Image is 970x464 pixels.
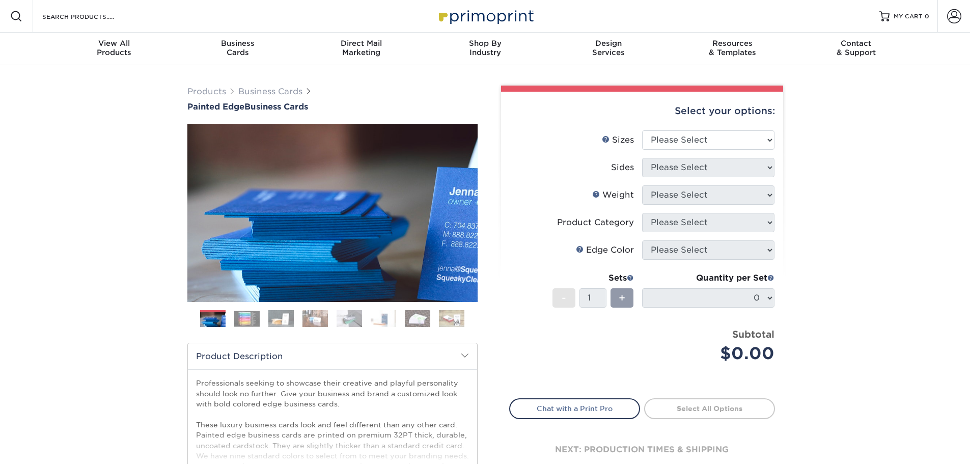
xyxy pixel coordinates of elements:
div: & Templates [671,39,794,57]
span: MY CART [894,12,923,21]
div: $0.00 [650,341,774,366]
a: Chat with a Print Pro [509,398,640,419]
a: Resources& Templates [671,33,794,65]
span: Direct Mail [299,39,423,48]
a: Business Cards [238,87,302,96]
a: Products [187,87,226,96]
a: DesignServices [547,33,671,65]
span: Resources [671,39,794,48]
span: 0 [925,13,929,20]
input: SEARCH PRODUCTS..... [41,10,141,22]
img: Business Cards 07 [405,310,430,327]
div: Weight [592,189,634,201]
span: + [619,290,625,306]
span: Painted Edge [187,102,244,112]
img: Business Cards 02 [234,311,260,326]
a: View AllProducts [52,33,176,65]
h2: Product Description [188,343,477,369]
img: Business Cards 01 [200,307,226,332]
a: Direct MailMarketing [299,33,423,65]
a: BusinessCards [176,33,299,65]
div: Industry [423,39,547,57]
a: Painted EdgeBusiness Cards [187,102,478,112]
div: Products [52,39,176,57]
div: Sets [552,272,634,284]
span: - [562,290,566,306]
span: Shop By [423,39,547,48]
img: Business Cards 04 [302,310,328,327]
div: Marketing [299,39,423,57]
div: Product Category [557,216,634,229]
div: Edge Color [576,244,634,256]
div: Sizes [602,134,634,146]
img: Business Cards 08 [439,310,464,327]
span: Design [547,39,671,48]
div: Select your options: [509,92,775,130]
a: Select All Options [644,398,775,419]
span: Business [176,39,299,48]
strong: Subtotal [732,329,774,340]
a: Shop ByIndustry [423,33,547,65]
img: Business Cards 06 [371,310,396,327]
div: Quantity per Set [642,272,774,284]
div: Cards [176,39,299,57]
img: Business Cards 05 [337,310,362,327]
div: & Support [794,39,918,57]
img: Painted Edge 01 [187,68,478,358]
a: Contact& Support [794,33,918,65]
img: Business Cards 03 [268,310,294,327]
img: Primoprint [434,5,536,27]
span: Contact [794,39,918,48]
div: Sides [611,161,634,174]
div: Services [547,39,671,57]
span: View All [52,39,176,48]
h1: Business Cards [187,102,478,112]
